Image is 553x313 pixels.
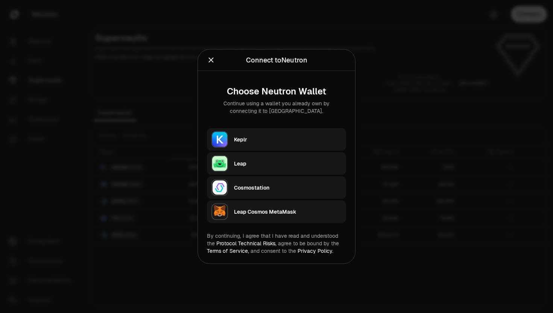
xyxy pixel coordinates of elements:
div: Leap [234,160,342,167]
button: KeplrKeplr [207,128,346,151]
a: Protocol Technical Risks, [216,240,276,247]
div: Connect to Neutron [246,55,307,65]
a: Privacy Policy. [298,248,333,254]
div: Leap Cosmos MetaMask [234,208,342,216]
div: Continue using a wallet you already own by connecting it to [GEOGRAPHIC_DATA]. [213,100,340,115]
button: CosmostationCosmostation [207,176,346,199]
a: Terms of Service, [207,248,249,254]
div: Choose Neutron Wallet [213,86,340,97]
img: Keplr [211,131,228,148]
img: Leap Cosmos MetaMask [211,204,228,220]
img: Leap [211,155,228,172]
div: Keplr [234,136,342,143]
div: By continuing, I agree that I have read and understood the agree to be bound by the and consent t... [207,232,346,255]
button: LeapLeap [207,152,346,175]
img: Cosmostation [211,179,228,196]
button: Close [207,55,215,65]
button: Leap Cosmos MetaMaskLeap Cosmos MetaMask [207,201,346,223]
div: Cosmostation [234,184,342,191]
